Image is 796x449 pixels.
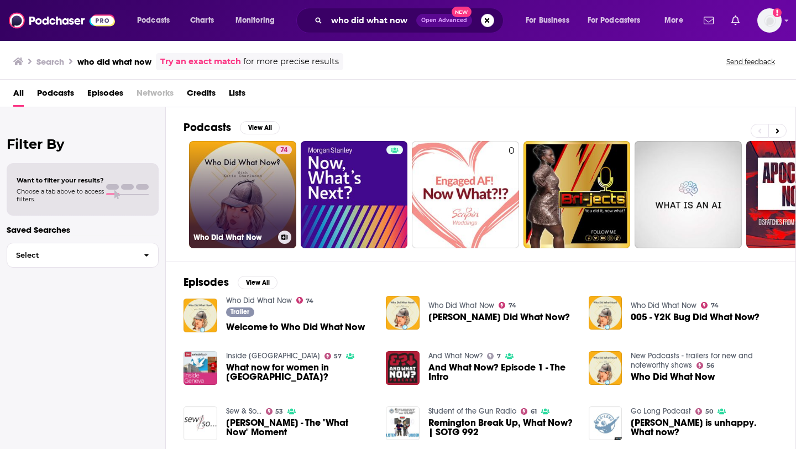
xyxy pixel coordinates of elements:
[386,296,420,330] img: Mother Teresa Did What Now?
[235,13,275,28] span: Monitoring
[580,12,657,29] button: open menu
[589,351,622,385] img: Who Did What Now
[184,299,217,332] img: Welcome to Who Did What Now
[509,303,516,308] span: 74
[184,406,217,440] img: Emily Blumenthal - The "What Now" Moment
[229,84,245,107] a: Lists
[705,409,713,414] span: 50
[36,56,64,67] h3: Search
[699,11,718,30] a: Show notifications dropdown
[228,12,289,29] button: open menu
[757,8,782,33] span: Logged in as evankrask
[531,409,537,414] span: 61
[509,145,515,244] div: 0
[588,13,641,28] span: For Podcasters
[428,351,483,361] a: And What Now?
[518,12,583,29] button: open menu
[184,121,280,134] a: PodcastsView All
[189,141,296,248] a: 74Who Did What Now
[631,372,715,382] a: Who Did What Now
[589,296,622,330] img: 005 - Y2K Bug Did What Now?
[7,243,159,268] button: Select
[7,136,159,152] h2: Filter By
[386,351,420,385] img: And What Now? Episode 1 - The Intro
[226,322,365,332] span: Welcome to Who Did What Now
[184,121,231,134] h2: Podcasts
[37,84,74,107] span: Podcasts
[487,353,501,359] a: 7
[696,362,714,369] a: 56
[226,363,373,382] a: What now for women in Afghanistan?
[711,303,719,308] span: 74
[280,145,287,156] span: 74
[631,406,691,416] a: Go Long Podcast
[727,11,744,30] a: Show notifications dropdown
[240,121,280,134] button: View All
[7,252,135,259] span: Select
[452,7,472,17] span: New
[701,302,719,309] a: 74
[706,363,714,368] span: 56
[226,363,373,382] span: What now for women in [GEOGRAPHIC_DATA]?
[77,56,151,67] h3: who did what now
[499,302,516,309] a: 74
[327,12,416,29] input: Search podcasts, credits, & more...
[306,299,313,304] span: 74
[87,84,123,107] a: Episodes
[497,354,501,359] span: 7
[190,13,214,28] span: Charts
[266,408,284,415] a: 53
[275,409,283,414] span: 53
[160,55,241,68] a: Try an exact match
[184,275,229,289] h2: Episodes
[9,10,115,31] img: Podchaser - Follow, Share and Rate Podcasts
[589,406,622,440] a: Aaron Rodgers is unhappy. What now?
[428,301,494,310] a: Who Did What Now
[421,18,467,23] span: Open Advanced
[137,13,170,28] span: Podcasts
[187,84,216,107] a: Credits
[723,57,778,66] button: Send feedback
[307,8,514,33] div: Search podcasts, credits, & more...
[226,406,261,416] a: Sew & So...
[757,8,782,33] img: User Profile
[243,55,339,68] span: for more precise results
[631,351,753,370] a: New Podcasts - trailers for new and noteworthy shows
[129,12,184,29] button: open menu
[428,418,575,437] a: Remington Break Up, What Now? | SOTG 992
[664,13,683,28] span: More
[276,145,292,154] a: 74
[386,406,420,440] img: Remington Break Up, What Now? | SOTG 992
[183,12,221,29] a: Charts
[226,351,320,361] a: Inside Geneva
[238,276,277,289] button: View All
[17,187,104,203] span: Choose a tab above to access filters.
[773,8,782,17] svg: Add a profile image
[137,84,174,107] span: Networks
[226,418,373,437] a: Emily Blumenthal - The "What Now" Moment
[193,233,274,242] h3: Who Did What Now
[631,312,760,322] a: 005 - Y2K Bug Did What Now?
[428,363,575,382] a: And What Now? Episode 1 - The Intro
[184,275,277,289] a: EpisodesView All
[428,406,516,416] a: Student of the Gun Radio
[231,309,249,315] span: Trailer
[324,353,342,359] a: 57
[13,84,24,107] a: All
[296,297,314,304] a: 74
[334,354,342,359] span: 57
[757,8,782,33] button: Show profile menu
[7,224,159,235] p: Saved Searches
[631,418,778,437] a: Aaron Rodgers is unhappy. What now?
[184,351,217,385] img: What now for women in Afghanistan?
